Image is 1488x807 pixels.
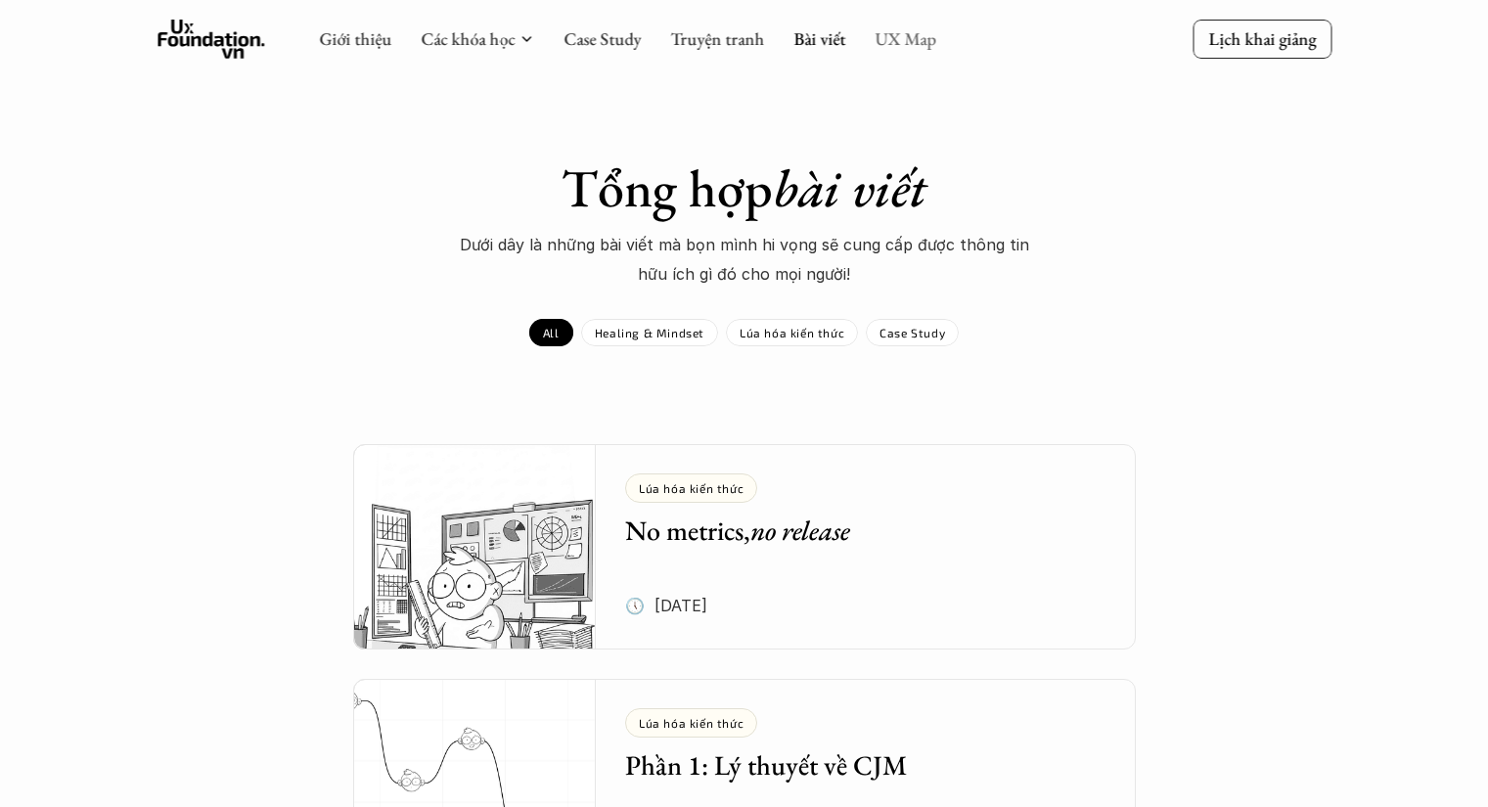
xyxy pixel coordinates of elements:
p: All [543,326,560,339]
p: Healing & Mindset [595,326,704,339]
p: Lúa hóa kiến thức [639,716,744,730]
a: Truyện tranh [670,27,764,50]
a: Case Study [564,27,641,50]
h5: Phần 1: Lý thuyết về CJM [625,747,1077,783]
a: UX Map [875,27,936,50]
h1: Tổng hợp [402,157,1087,220]
em: no release [750,513,850,548]
a: Giới thiệu [319,27,391,50]
p: Dưới dây là những bài viết mà bọn mình hi vọng sẽ cung cấp được thông tin hữu ích gì đó cho mọi n... [451,230,1038,290]
a: Lúa hóa kiến thứcNo metrics,no release🕔 [DATE] [353,444,1136,650]
h5: No metrics, [625,513,1077,548]
a: Bài viết [793,27,845,50]
a: Healing & Mindset [581,319,718,346]
em: bài viết [773,154,926,222]
p: 🕔 [DATE] [625,591,707,620]
p: Lúa hóa kiến thức [740,326,844,339]
p: Lúa hóa kiến thức [639,481,744,495]
a: Lúa hóa kiến thức [726,319,858,346]
a: Các khóa học [421,27,515,50]
p: Lịch khai giảng [1208,27,1316,50]
p: Case Study [879,326,945,339]
a: Case Study [866,319,959,346]
a: Lịch khai giảng [1193,20,1331,58]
